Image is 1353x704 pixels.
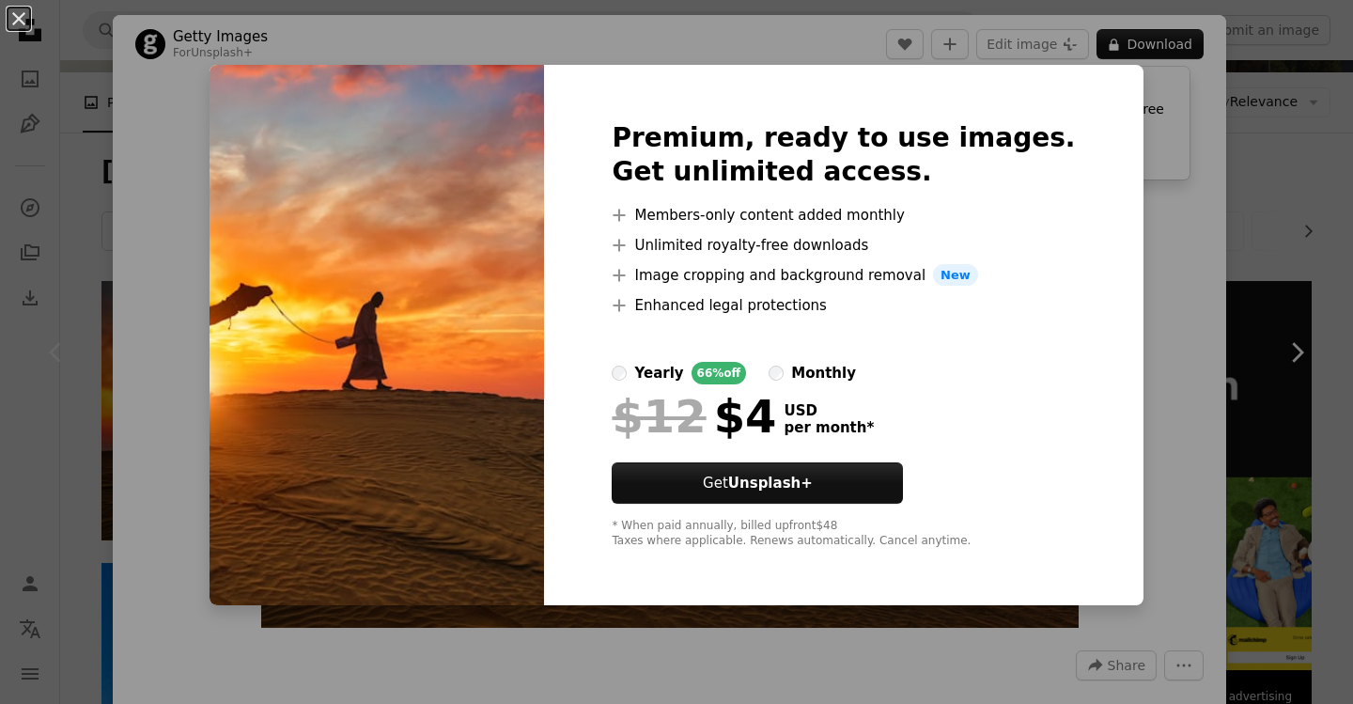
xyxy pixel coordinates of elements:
div: yearly [634,362,683,384]
h2: Premium, ready to use images. Get unlimited access. [612,121,1075,189]
input: monthly [769,366,784,381]
div: $4 [612,392,776,441]
span: New [933,264,978,287]
span: per month * [784,419,874,436]
li: Members-only content added monthly [612,204,1075,227]
li: Unlimited royalty-free downloads [612,234,1075,257]
div: * When paid annually, billed upfront $48 Taxes where applicable. Renews automatically. Cancel any... [612,519,1075,549]
span: $12 [612,392,706,441]
span: USD [784,402,874,419]
li: Enhanced legal protections [612,294,1075,317]
div: 66% off [692,362,747,384]
input: yearly66%off [612,366,627,381]
li: Image cropping and background removal [612,264,1075,287]
button: GetUnsplash+ [612,462,903,504]
img: premium_photo-1661962428918-6a57ab674e23 [210,65,544,606]
strong: Unsplash+ [728,475,813,492]
div: monthly [791,362,856,384]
